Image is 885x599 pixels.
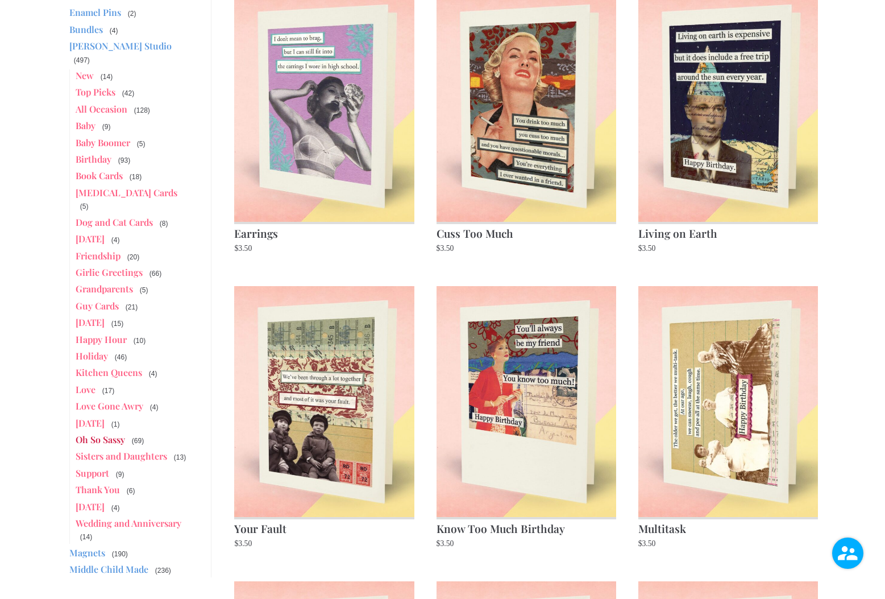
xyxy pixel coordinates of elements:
[76,366,142,378] a: Kitchen Queens
[638,286,818,551] a: Multitask $3.50
[234,539,252,548] bdi: 3.50
[126,486,136,496] span: (6)
[76,170,123,181] a: Book Cards
[76,350,108,362] a: Holiday
[101,386,115,396] span: (17)
[69,6,121,18] a: Enamel Pins
[437,286,616,517] img: Know Too Much Birthday
[76,187,177,199] a: [MEDICAL_DATA] Cards
[234,244,238,253] span: $
[73,55,91,65] span: (497)
[131,436,145,446] span: (69)
[437,244,441,253] span: $
[76,517,181,529] a: Wedding and Anniversary
[437,539,454,548] bdi: 3.50
[76,433,125,445] a: Oh So Sassy
[76,69,94,81] a: New
[128,172,143,182] span: (18)
[121,88,135,98] span: (42)
[99,72,114,82] span: (14)
[101,122,112,132] span: (9)
[638,539,642,548] span: $
[234,244,252,253] bdi: 3.50
[76,316,105,328] a: [DATE]
[109,26,119,36] span: (4)
[76,300,119,312] a: Guy Cards
[638,222,818,242] h2: Living on Earth
[69,23,103,35] a: Bundles
[76,153,111,165] a: Birthday
[76,400,143,412] a: Love Gone Awry
[76,484,120,495] a: Thank You
[159,218,169,229] span: (8)
[110,503,121,513] span: (4)
[76,501,105,513] a: [DATE]
[110,419,121,429] span: (1)
[76,103,127,115] a: All Occasion
[638,539,656,548] bdi: 3.50
[76,283,133,295] a: Grandparents
[234,222,414,242] h2: Earrings
[76,333,127,345] a: Happy Hour
[136,139,147,149] span: (5)
[638,286,818,517] img: Multitask
[124,302,139,312] span: (21)
[79,532,93,542] span: (14)
[111,549,129,559] span: (190)
[69,563,148,575] a: Middle Child Made
[76,233,105,245] a: [DATE]
[437,222,616,242] h2: Cuss Too Much
[76,86,115,98] a: Top Picks
[638,517,818,538] h2: Multitask
[69,547,105,559] a: Magnets
[638,244,656,253] bdi: 3.50
[173,452,187,462] span: (13)
[110,235,121,245] span: (4)
[234,286,414,551] a: Your Fault $3.50
[126,252,140,262] span: (20)
[76,383,95,395] a: Love
[114,352,128,362] span: (46)
[437,517,616,538] h2: Know Too Much Birthday
[127,9,138,19] span: (2)
[234,286,414,517] img: Your Fault
[154,565,172,576] span: (236)
[76,250,121,262] a: Friendship
[149,402,160,412] span: (4)
[76,450,167,462] a: Sisters and Daughters
[76,119,95,131] a: Baby
[148,369,159,379] span: (4)
[234,517,414,538] h2: Your Fault
[148,268,163,279] span: (66)
[76,417,105,429] a: [DATE]
[234,539,238,548] span: $
[437,539,441,548] span: $
[76,266,143,278] a: Girlie Greetings
[139,285,149,295] span: (5)
[832,538,863,569] img: user.png
[132,336,147,346] span: (10)
[638,244,642,253] span: $
[437,244,454,253] bdi: 3.50
[79,201,90,212] span: (5)
[110,319,124,329] span: (15)
[69,40,172,52] a: [PERSON_NAME] Studio
[76,467,109,479] a: Support
[76,216,153,228] a: Dog and Cat Cards
[117,155,131,166] span: (93)
[115,469,126,480] span: (9)
[437,286,616,551] a: Know Too Much Birthday $3.50
[133,105,151,115] span: (128)
[76,137,130,148] a: Baby Boomer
